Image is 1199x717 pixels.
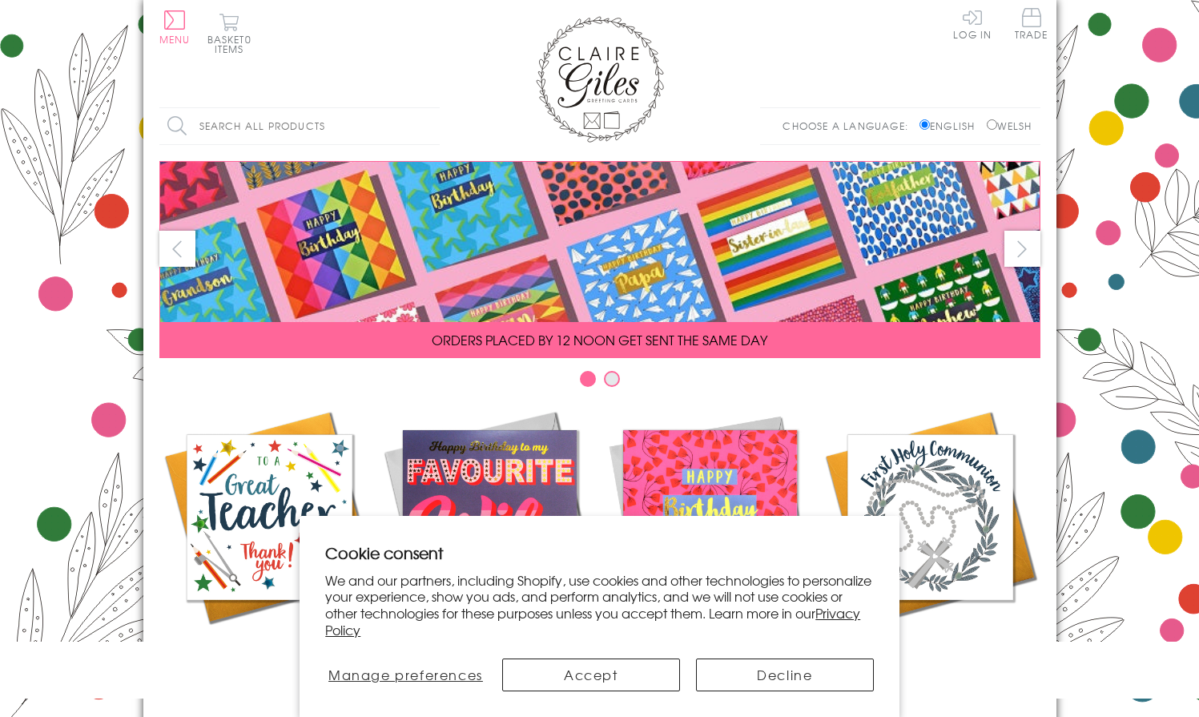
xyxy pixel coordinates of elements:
a: Communion and Confirmation [820,407,1040,678]
span: Trade [1015,8,1048,39]
p: Choose a language: [783,119,916,133]
a: Trade [1015,8,1048,42]
input: English [919,119,930,130]
p: We and our partners, including Shopify, use cookies and other technologies to personalize your ex... [325,572,874,638]
input: Search [424,108,440,144]
button: Carousel Page 2 [604,371,620,387]
a: Academic [159,407,380,659]
span: Communion and Confirmation [862,639,998,678]
a: New Releases [380,407,600,659]
span: ORDERS PLACED BY 12 NOON GET SENT THE SAME DAY [432,330,767,349]
button: Decline [696,659,874,691]
input: Welsh [987,119,997,130]
a: Log In [953,8,992,39]
input: Search all products [159,108,440,144]
span: Manage preferences [328,665,483,684]
button: Manage preferences [325,659,485,691]
button: prev [159,231,195,267]
label: Welsh [987,119,1032,133]
div: Carousel Pagination [159,370,1040,395]
h2: Cookie consent [325,542,874,564]
button: Menu [159,10,191,44]
span: Academic [228,639,311,659]
button: Basket0 items [207,13,251,54]
img: Claire Giles Greetings Cards [536,16,664,143]
button: Accept [502,659,680,691]
button: next [1004,231,1040,267]
span: 0 items [215,32,251,56]
a: Birthdays [600,407,820,659]
button: Carousel Page 1 (Current Slide) [580,371,596,387]
label: English [919,119,983,133]
a: Privacy Policy [325,603,860,639]
span: Menu [159,32,191,46]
